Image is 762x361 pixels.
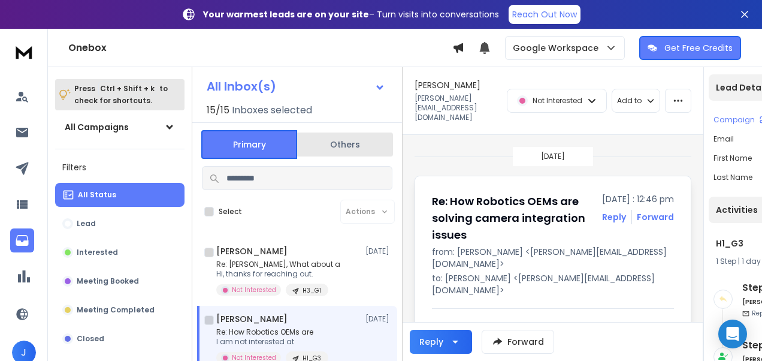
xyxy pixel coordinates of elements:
[602,193,674,205] p: [DATE] : 12:46 pm
[482,330,554,354] button: Forward
[77,276,139,286] p: Meeting Booked
[637,211,674,223] div: Forward
[98,82,156,95] span: Ctrl + Shift + k
[77,334,104,344] p: Closed
[415,79,480,91] h1: [PERSON_NAME]
[419,336,443,348] div: Reply
[55,298,185,322] button: Meeting Completed
[365,314,392,324] p: [DATE]
[716,256,736,266] span: 1 Step
[55,240,185,264] button: Interested
[513,42,603,54] p: Google Workspace
[232,103,312,118] h3: Inboxes selected
[216,245,288,257] h1: [PERSON_NAME]
[541,152,565,161] p: [DATE]
[207,80,276,92] h1: All Inbox(s)
[55,269,185,293] button: Meeting Booked
[219,207,242,216] label: Select
[303,286,321,295] p: H3_G1
[410,330,472,354] button: Reply
[713,115,755,125] p: Campaign
[713,154,752,163] p: First Name
[639,36,741,60] button: Get Free Credits
[432,321,664,335] div: I am not interested at this time.
[78,190,116,200] p: All Status
[77,219,96,228] p: Lead
[415,94,500,122] p: [PERSON_NAME][EMAIL_ADDRESS][DOMAIN_NAME]
[432,272,674,296] p: to: [PERSON_NAME] <[PERSON_NAME][EMAIL_ADDRESS][DOMAIN_NAME]>
[297,131,393,158] button: Others
[203,8,499,20] p: – Turn visits into conversations
[68,41,452,55] h1: Onebox
[216,313,288,325] h1: [PERSON_NAME]
[77,248,118,257] p: Interested
[216,337,328,347] p: I am not interested at
[509,5,580,24] a: Reach Out Now
[365,246,392,256] p: [DATE]
[207,103,229,118] span: 15 / 15
[55,212,185,236] button: Lead
[713,134,734,144] p: Email
[216,269,340,279] p: Hi, thanks for reaching out.
[617,96,642,106] p: Add to
[432,193,595,243] h1: Re: How Robotics OEMs are solving camera integration issues
[203,8,369,20] strong: Your warmest leads are on your site
[718,320,747,348] div: Open Intercom Messenger
[602,211,626,223] button: Reply
[197,74,395,98] button: All Inbox(s)
[533,96,582,106] p: Not Interested
[432,246,674,270] p: from: [PERSON_NAME] <[PERSON_NAME][EMAIL_ADDRESS][DOMAIN_NAME]>
[12,41,36,63] img: logo
[664,42,733,54] p: Get Free Credits
[55,115,185,139] button: All Campaigns
[77,305,155,315] p: Meeting Completed
[55,183,185,207] button: All Status
[713,173,752,182] p: Last Name
[216,327,328,337] p: Re: How Robotics OEMs are
[55,327,185,351] button: Closed
[201,130,297,159] button: Primary
[65,121,129,133] h1: All Campaigns
[216,260,340,269] p: Re: [PERSON_NAME], What about a
[232,285,276,294] p: Not Interested
[512,8,577,20] p: Reach Out Now
[74,83,168,107] p: Press to check for shortcuts.
[55,159,185,176] h3: Filters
